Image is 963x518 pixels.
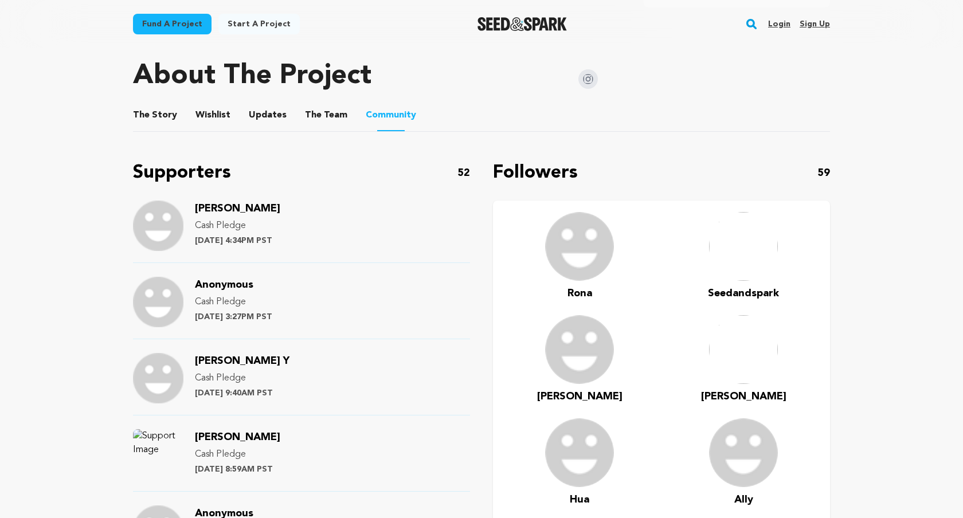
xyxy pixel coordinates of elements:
span: Team [305,108,347,122]
p: Cash Pledge [195,295,272,309]
a: Seed&Spark Homepage [477,17,567,31]
a: Start a project [218,14,300,34]
p: Followers [493,159,578,187]
p: [DATE] 9:40AM PST [195,387,289,399]
p: 59 [817,165,830,181]
p: Cash Pledge [195,219,280,233]
img: Support Image [133,201,183,251]
a: Sign up [800,15,830,33]
a: Anonymous [195,281,253,290]
a: Ally [734,492,753,508]
a: Rona [567,285,592,301]
span: Community [366,108,416,122]
h1: About The Project [133,62,371,90]
img: user.png [545,212,614,281]
p: [DATE] 8:59AM PST [195,464,280,475]
img: Seed&Spark Logo Dark Mode [477,17,567,31]
a: Seedandspark [708,285,779,301]
p: [DATE] 4:34PM PST [195,235,280,246]
span: Wishlist [195,108,230,122]
img: ACg8ocIm5fsO2k55b7g0gTOgKJPOPpo_k8fzHoFvXwIMC12lF7Ra4w=s96-c [709,212,778,281]
img: user.png [545,418,614,487]
p: Supporters [133,159,231,187]
img: ACg8ocIwmMe306E9s6bXx5HurTD8Ej_D-NCIQGbD60NlqF0JonUr6k43Uw=s96-c [709,315,778,384]
a: Hua [570,492,589,508]
span: [PERSON_NAME] [701,391,786,402]
img: user.png [545,315,614,384]
img: user.png [709,418,778,487]
span: Seedandspark [708,288,779,299]
span: Rona [567,288,592,299]
a: [PERSON_NAME] [701,388,786,405]
span: The [133,108,150,122]
span: [PERSON_NAME] Y [195,356,289,366]
span: Ally [734,495,753,505]
span: [PERSON_NAME] [195,432,280,442]
span: [PERSON_NAME] [195,203,280,214]
p: 52 [457,165,470,181]
p: Cash Pledge [195,448,280,461]
img: Seed&Spark Instagram Icon [578,69,598,89]
a: Fund a project [133,14,212,34]
a: [PERSON_NAME] Y [195,357,289,366]
span: Updates [249,108,287,122]
a: [PERSON_NAME] [195,205,280,214]
a: Login [768,15,790,33]
img: Support Image [133,353,183,403]
span: Anonymous [195,280,253,290]
a: [PERSON_NAME] [537,388,623,405]
p: [DATE] 3:27PM PST [195,311,272,323]
span: The [305,108,322,122]
img: Support Image [133,429,183,480]
a: [PERSON_NAME] [195,433,280,442]
span: Story [133,108,177,122]
span: [PERSON_NAME] [537,391,623,402]
span: Hua [570,495,589,505]
img: Support Image [133,277,183,327]
p: Cash Pledge [195,371,289,385]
